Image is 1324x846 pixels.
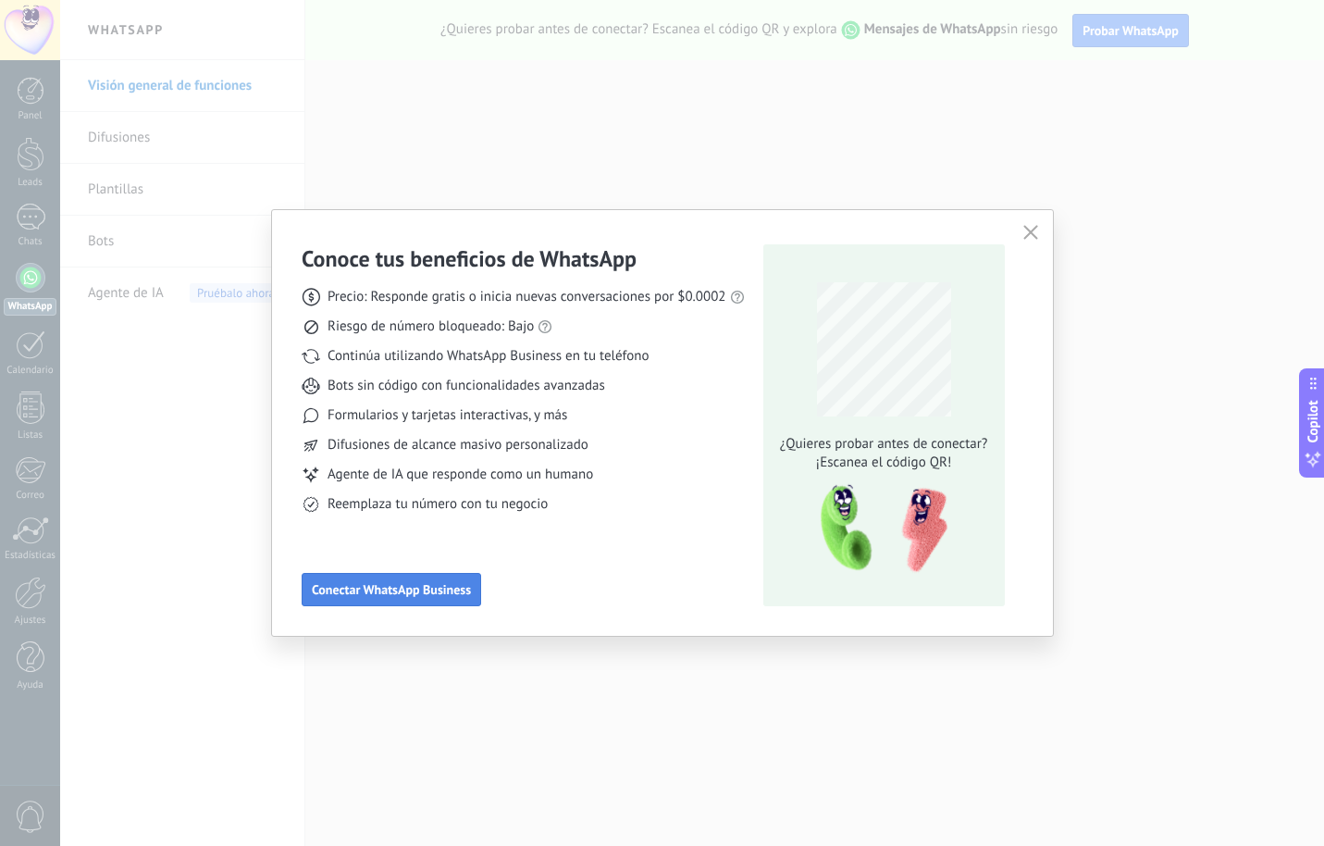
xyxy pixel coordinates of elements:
span: Difusiones de alcance masivo personalizado [328,436,588,454]
span: ¡Escanea el código QR! [774,454,993,472]
span: Riesgo de número bloqueado: Bajo [328,317,534,336]
span: Formularios y tarjetas interactivas, y más [328,406,567,425]
span: ¿Quieres probar antes de conectar? [774,435,993,454]
span: Continúa utilizando WhatsApp Business en tu teléfono [328,347,649,366]
h3: Conoce tus beneficios de WhatsApp [302,244,637,273]
img: qr-pic-1x.png [805,479,951,579]
span: Agente de IA que responde como un humano [328,466,593,484]
span: Reemplaza tu número con tu negocio [328,495,548,514]
span: Conectar WhatsApp Business [312,583,471,596]
button: Conectar WhatsApp Business [302,573,481,606]
span: Bots sin código con funcionalidades avanzadas [328,377,605,395]
span: Precio: Responde gratis o inicia nuevas conversaciones por $0.0002 [328,288,726,306]
span: Copilot [1304,401,1322,443]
